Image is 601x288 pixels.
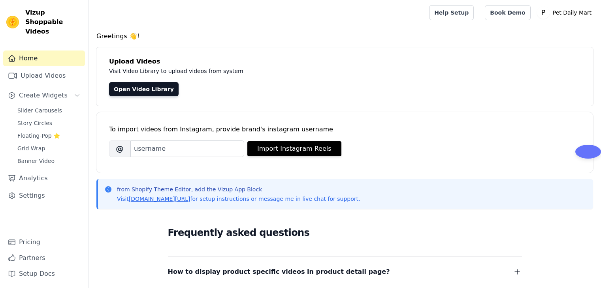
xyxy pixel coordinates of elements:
[13,130,85,141] a: Floating-Pop ⭐
[168,266,390,277] span: How to display product specific videos in product detail page?
[17,119,52,127] span: Story Circles
[13,105,85,116] a: Slider Carousels
[3,88,85,103] button: Create Widgets
[117,185,360,193] p: from Shopify Theme Editor, add the Vizup App Block
[541,9,545,17] text: P
[19,91,68,100] span: Create Widgets
[429,5,474,20] a: Help Setup
[109,82,179,96] a: Open Video Library
[550,6,595,20] p: Pet Daily Mart
[109,140,130,157] span: @
[25,8,82,36] span: Vizup Shoppable Videos
[168,266,522,277] button: How to display product specific videos in product detail page?
[17,144,45,152] span: Grid Wrap
[3,68,85,84] a: Upload Videos
[3,170,85,186] a: Analytics
[130,140,244,157] input: username
[3,266,85,282] a: Setup Docs
[3,234,85,250] a: Pricing
[17,132,60,140] span: Floating-Pop ⭐
[17,157,55,165] span: Banner Video
[129,196,190,202] a: [DOMAIN_NAME][URL]
[17,107,62,114] span: Slider Carousels
[3,50,85,66] a: Home
[537,6,595,20] button: P Pet Daily Mart
[485,5,530,20] a: Book Demo
[109,57,580,66] h4: Upload Videos
[6,16,19,28] img: Vizup
[117,195,360,203] p: Visit for setup instructions or message me in live chat for support.
[13,143,85,154] a: Grid Wrap
[3,250,85,266] a: Partners
[13,118,85,129] a: Story Circles
[109,66,463,76] p: Visit Video Library to upload videos from system
[3,188,85,204] a: Settings
[13,155,85,166] a: Banner Video
[247,141,341,156] button: Import Instagram Reels
[168,225,522,241] h2: Frequently asked questions
[109,125,580,134] div: To import videos from Instagram, provide brand's instagram username
[96,32,593,41] h4: Greetings 👋!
